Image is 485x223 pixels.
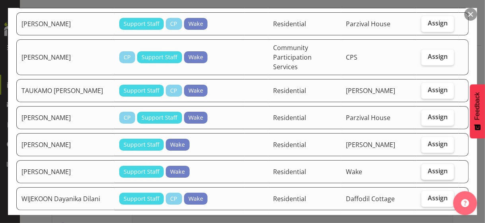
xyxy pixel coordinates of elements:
span: Assign [428,19,448,27]
span: Assign [428,140,448,148]
span: Assign [428,167,448,175]
td: [PERSON_NAME] [16,12,114,35]
span: Assign [428,113,448,121]
span: CPS [346,53,357,62]
td: [PERSON_NAME] [16,133,114,156]
span: CP [170,86,177,95]
span: CP [124,113,131,122]
span: Wake [170,140,185,149]
span: Support Staff [124,140,159,149]
span: Feedback [474,92,481,120]
span: CP [170,19,177,28]
span: Support Staff [142,113,177,122]
td: [PERSON_NAME] [16,39,114,75]
span: Assign [428,86,448,94]
span: Parzival House [346,113,390,122]
span: [PERSON_NAME] [346,140,395,149]
span: Parzival House [346,19,390,28]
span: Wake [188,19,203,28]
span: Support Staff [124,194,159,203]
td: [PERSON_NAME] [16,160,114,183]
td: TAUKAMO [PERSON_NAME] [16,79,114,102]
span: Wake [346,167,362,176]
span: Residential [273,140,306,149]
img: help-xxl-2.png [461,199,469,207]
span: Residential [273,86,306,95]
span: CP [170,194,177,203]
span: Wake [188,113,203,122]
td: WIJEKOON Dayanika Dilani [16,187,114,210]
span: Wake [188,86,203,95]
span: Daffodil Cottage [346,194,395,203]
td: [PERSON_NAME] [16,106,114,129]
span: Residential [273,113,306,122]
span: Support Staff [124,19,159,28]
button: Feedback - Show survey [470,84,485,138]
span: Wake [188,53,203,62]
span: Wake [188,194,203,203]
span: Residential [273,194,306,203]
span: [PERSON_NAME] [346,86,395,95]
span: Residential [273,19,306,28]
span: Community Participation Services [273,43,312,71]
span: Residential [273,167,306,176]
span: Support Staff [142,53,177,62]
span: Support Staff [124,167,159,176]
span: Support Staff [124,86,159,95]
span: Wake [170,167,185,176]
span: CP [124,53,131,62]
span: Assign [428,194,448,202]
span: Assign [428,52,448,60]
